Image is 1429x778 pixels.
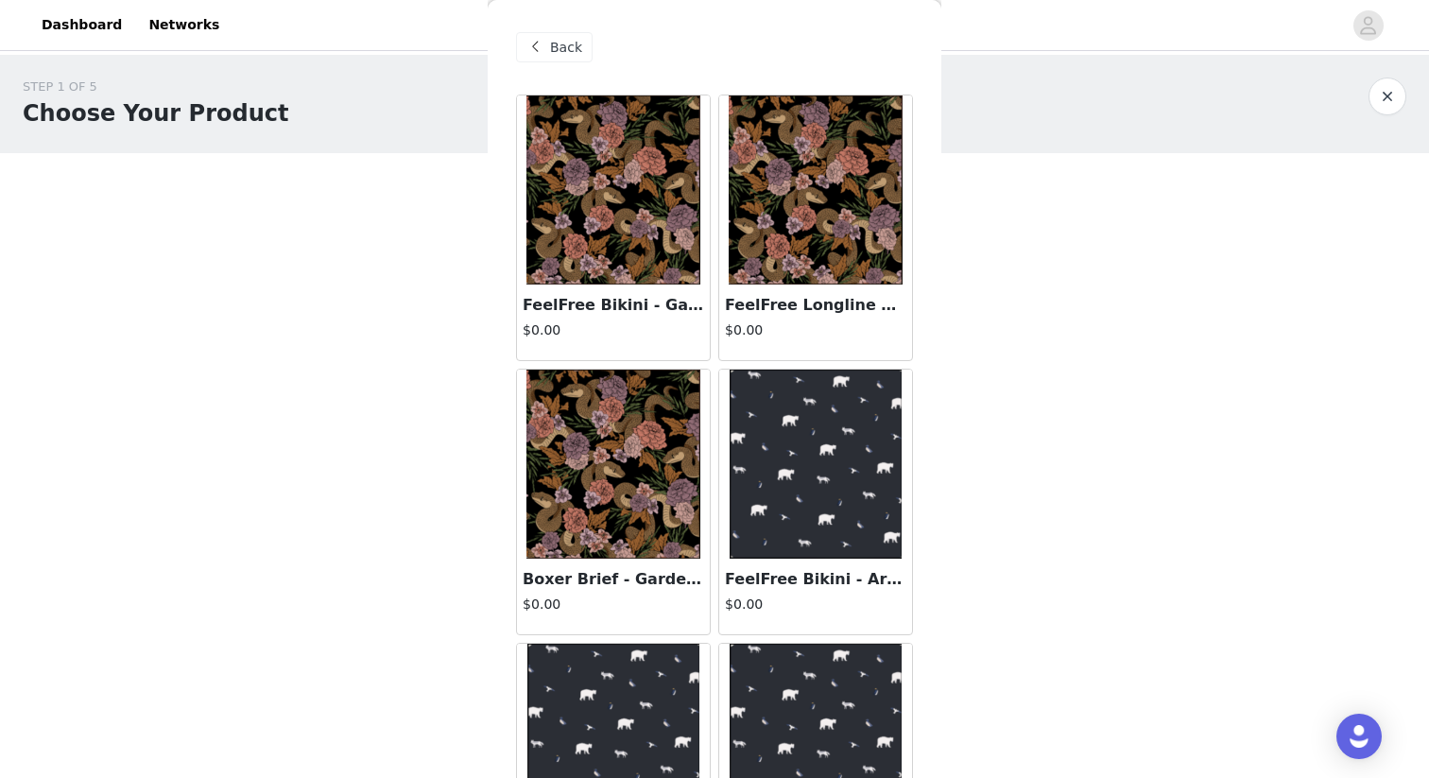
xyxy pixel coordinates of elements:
h4: $0.00 [725,595,906,614]
h4: $0.00 [523,320,704,340]
div: Open Intercom Messenger [1336,714,1382,759]
h3: Boxer Brief - Garden Snake [523,568,704,591]
img: FeelFree Longline Bralette - Garden Snake [729,95,903,285]
h3: FeelFree Bikini - Arctic Chill [725,568,906,591]
h3: FeelFree Bikini - Garden Snake [523,294,704,317]
a: Dashboard [30,4,133,46]
a: Networks [137,4,231,46]
div: STEP 1 OF 5 [23,78,288,96]
div: avatar [1359,10,1377,41]
img: FeelFree Bikini - Garden Snake [526,95,700,285]
h4: $0.00 [523,595,704,614]
span: Back [550,38,582,58]
h1: Choose Your Product [23,96,288,130]
img: FeelFree Bikini - Arctic Chill [730,370,903,559]
h3: FeelFree Longline Bralette - Garden Snake [725,294,906,317]
img: Boxer Brief - Garden Snake [526,370,700,559]
h4: $0.00 [725,320,906,340]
